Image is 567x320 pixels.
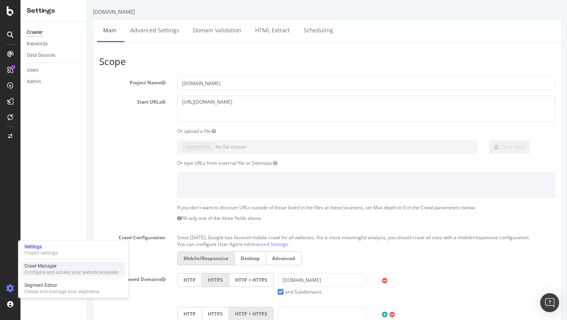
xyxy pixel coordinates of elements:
p: Since [DATE], Google has favored mobile crawl for all websites. For a more meaningful analysis, y... [90,231,468,241]
textarea: [URL][DOMAIN_NAME] [90,96,468,121]
a: SettingsProject settings [21,243,125,257]
div: Configure and access your website analyses [24,269,119,275]
a: HTML Extract [162,19,208,41]
div: Create and manage your segments [24,288,99,295]
div: Keywords [27,40,48,48]
div: [DOMAIN_NAME] [6,8,48,16]
label: Mobile/Responsive [90,251,147,265]
button: Start URLs [74,99,78,105]
a: Advanced Settings [37,19,98,41]
a: Main [10,19,35,41]
div: Or upload a file: [84,128,474,134]
button: Allowed Domains [74,276,78,283]
a: Domain Validation [100,19,160,41]
a: Segment EditorCreate and manage your segments [21,281,125,296]
h3: Scope [12,56,468,67]
a: Admin [27,78,82,86]
div: Open Intercom Messenger [540,293,559,312]
p: If you don't want to discover URLs outside of those listed in the files at these locations, set M... [90,204,468,211]
button: Project Name [74,79,78,86]
label: Allowed Domains [6,273,84,283]
a: Data Sources [27,51,82,60]
div: Project settings [24,250,57,256]
div: Settings [27,6,81,15]
a: Users [27,66,82,74]
label: HTTP [90,273,114,287]
div: Crawler [27,28,43,37]
label: Crawl Configuration [6,231,84,241]
p: You can configure User Agent in . [90,241,468,247]
div: Segment Editor [24,282,99,288]
div: Users [27,66,39,74]
label: Start URLs [6,96,84,105]
div: Or type URLs from external file or Sitemaps: [84,160,474,166]
p: Fill only one of the three fields above [90,215,468,221]
a: Crawler [27,28,82,37]
div: Crawl Manager [24,263,119,269]
div: Admin [27,78,41,86]
a: Scheduling [210,19,252,41]
label: Desktop [147,251,179,265]
label: HTTP + HTTPS [142,273,186,287]
label: HTTPS [114,273,142,287]
div: Settings [24,244,57,250]
label: and Subdomains [190,288,234,295]
div: Data Sources [27,51,55,60]
label: Project Name [6,76,84,86]
a: Advanced Settings [160,241,201,247]
a: Crawl ManagerConfigure and access your website analyses [21,262,125,276]
a: Keywords [27,40,82,48]
label: Advanced [179,251,214,265]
